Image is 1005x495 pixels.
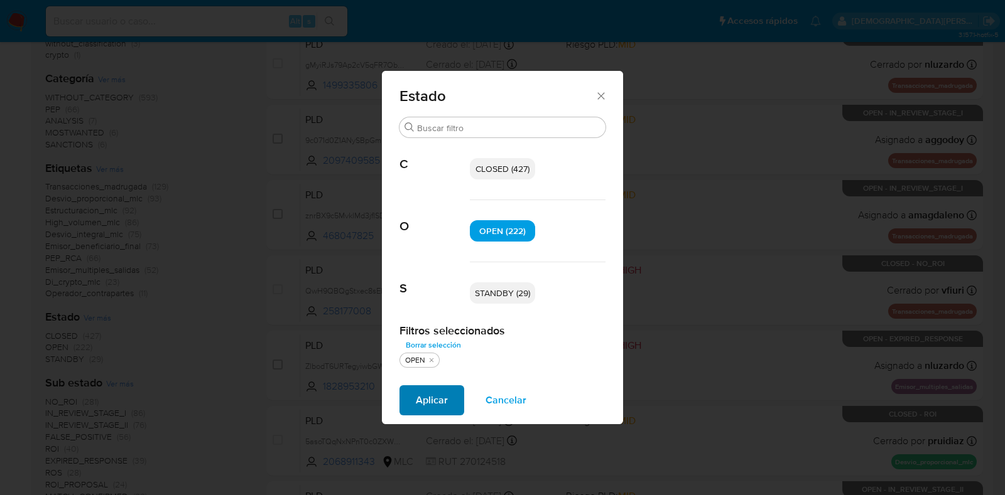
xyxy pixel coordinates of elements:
button: Aplicar [399,385,464,415]
button: quitar OPEN [426,355,437,365]
span: Borrar selección [406,339,461,351]
input: Buscar filtro [417,122,600,134]
span: C [399,138,470,172]
span: Cancelar [486,386,526,414]
button: Cancelar [469,385,543,415]
div: OPEN [403,355,428,366]
span: S [399,262,470,296]
h2: Filtros seleccionados [399,324,606,338]
div: OPEN (222) [470,220,535,242]
div: CLOSED (427) [470,158,535,179]
button: Borrar selección [399,338,467,353]
span: OPEN (222) [479,225,526,237]
span: O [399,200,470,234]
span: Aplicar [416,386,448,414]
span: CLOSED (427) [475,162,530,175]
span: Estado [399,88,595,104]
button: Cerrar [595,90,606,101]
span: STANDBY (29) [475,287,530,299]
button: Buscar [405,122,415,132]
div: STANDBY (29) [470,282,535,304]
